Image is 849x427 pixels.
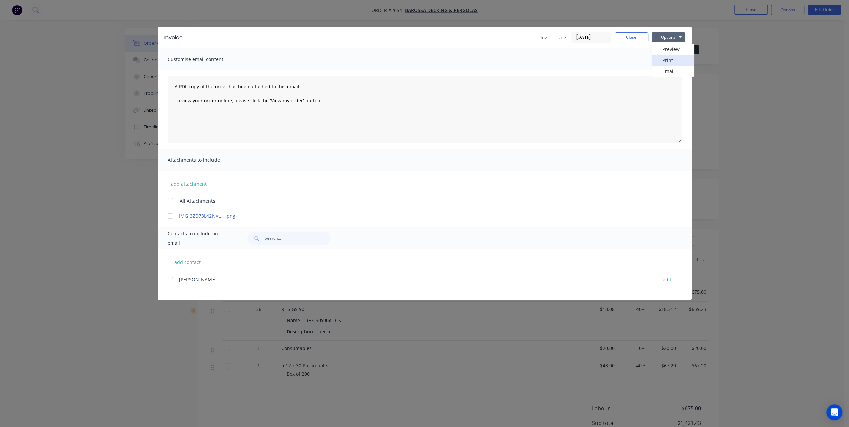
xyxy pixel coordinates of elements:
button: add attachment [168,179,210,189]
span: Customise email content [168,55,241,64]
button: Options [652,32,685,42]
button: Close [615,32,648,42]
a: IMG_3ZD73L42NXL_1.png [179,212,651,219]
button: edit [659,275,675,284]
input: Search... [265,232,331,245]
textarea: A PDF copy of the order has been attached to this email. To view your order online, please click ... [168,76,682,143]
button: Print [652,55,694,66]
span: [PERSON_NAME] [179,276,217,283]
button: add contact [168,257,208,267]
span: All Attachments [180,197,215,204]
span: Contacts to include on email [168,229,231,248]
div: Invoice [164,34,183,42]
button: Preview [652,44,694,55]
span: Attachments to include [168,155,241,165]
button: Email [652,66,694,77]
div: Open Intercom Messenger [826,404,842,420]
span: Invoice date [541,34,566,41]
